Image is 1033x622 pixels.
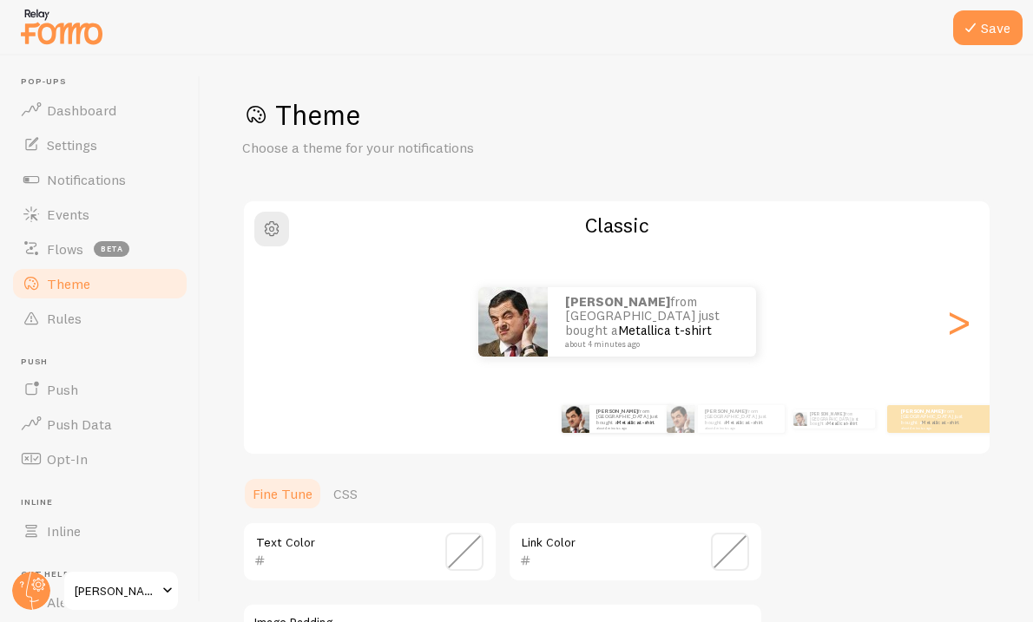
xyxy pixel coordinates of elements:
[63,570,180,612] a: [PERSON_NAME][DOMAIN_NAME]
[94,241,129,257] span: beta
[922,419,959,426] a: Metallica t-shirt
[10,232,189,266] a: Flows beta
[323,476,368,511] a: CSS
[948,259,969,384] div: Next slide
[47,381,78,398] span: Push
[10,162,189,197] a: Notifications
[18,4,105,49] img: fomo-relay-logo-orange.svg
[47,171,126,188] span: Notifications
[901,408,943,415] strong: [PERSON_NAME]
[242,476,323,511] a: Fine Tune
[47,101,116,119] span: Dashboard
[10,372,189,407] a: Push
[827,421,857,426] a: Metallica t-shirt
[47,275,90,292] span: Theme
[10,266,189,301] a: Theme
[705,408,747,415] strong: [PERSON_NAME]
[21,497,189,508] span: Inline
[10,197,189,232] a: Events
[10,514,189,548] a: Inline
[75,580,157,601] span: [PERSON_NAME][DOMAIN_NAME]
[726,419,763,426] a: Metallica t-shirt
[596,408,666,429] p: from [GEOGRAPHIC_DATA] just bought a
[10,128,189,162] a: Settings
[596,408,638,415] strong: [PERSON_NAME]
[705,426,776,429] small: about 4 minutes ago
[47,416,112,433] span: Push Data
[617,419,655,426] a: Metallica t-shirt
[667,405,694,433] img: Fomo
[618,322,712,338] a: Metallica t-shirt
[10,301,189,336] a: Rules
[565,340,734,349] small: about 4 minutes ago
[705,408,778,429] p: from [GEOGRAPHIC_DATA] just bought a
[21,569,189,580] span: Get Help
[10,93,189,128] a: Dashboard
[242,138,659,158] p: Choose a theme for your notifications
[21,76,189,88] span: Pop-ups
[810,409,868,429] p: from [GEOGRAPHIC_DATA] just bought a
[793,412,806,426] img: Fomo
[596,426,664,429] small: about 4 minutes ago
[478,287,548,357] img: Fomo
[565,293,670,310] strong: [PERSON_NAME]
[47,206,89,223] span: Events
[901,426,969,429] small: about 4 minutes ago
[810,411,845,416] strong: [PERSON_NAME]
[565,295,739,349] p: from [GEOGRAPHIC_DATA] just bought a
[47,136,97,154] span: Settings
[47,522,81,540] span: Inline
[244,212,990,239] h2: Classic
[242,97,991,133] h1: Theme
[21,357,189,368] span: Push
[47,310,82,327] span: Rules
[47,450,88,468] span: Opt-In
[10,442,189,476] a: Opt-In
[47,240,83,258] span: Flows
[901,408,970,429] p: from [GEOGRAPHIC_DATA] just bought a
[10,407,189,442] a: Push Data
[562,405,589,433] img: Fomo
